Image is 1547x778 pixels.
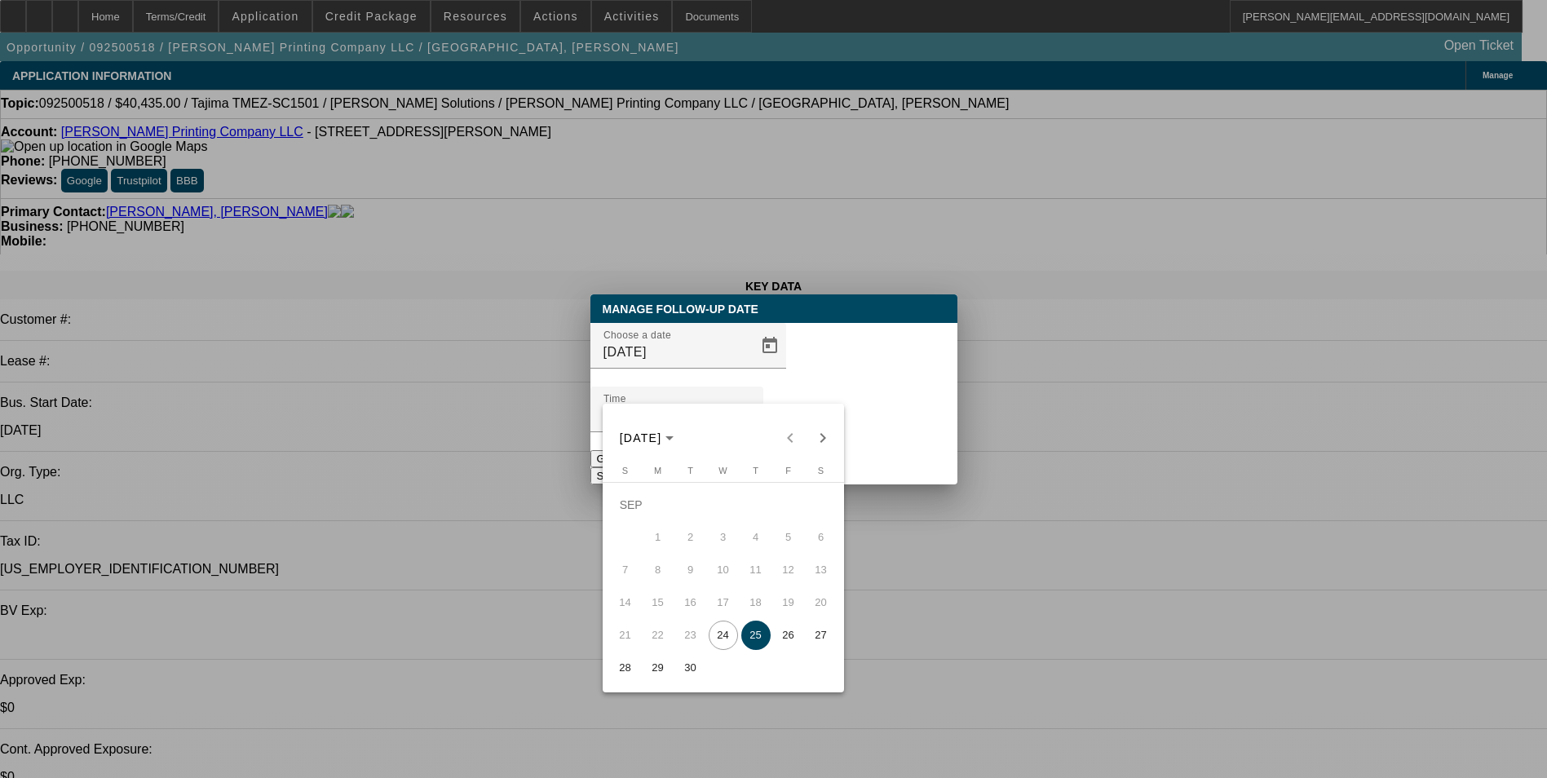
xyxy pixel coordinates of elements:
[774,588,803,617] span: 19
[772,619,805,652] button: September 26, 2025
[611,621,640,650] span: 21
[613,423,681,453] button: Choose month and year
[654,466,661,475] span: M
[807,523,836,552] span: 6
[642,652,674,684] button: September 29, 2025
[642,554,674,586] button: September 8, 2025
[753,466,758,475] span: T
[741,588,771,617] span: 18
[774,555,803,585] span: 12
[774,621,803,650] span: 26
[609,488,838,521] td: SEP
[807,555,836,585] span: 13
[643,653,673,683] span: 29
[609,554,642,586] button: September 7, 2025
[674,619,707,652] button: September 23, 2025
[774,523,803,552] span: 5
[741,523,771,552] span: 4
[643,523,673,552] span: 1
[709,555,738,585] span: 10
[676,523,705,552] span: 2
[741,555,771,585] span: 11
[709,621,738,650] span: 24
[674,521,707,554] button: September 2, 2025
[807,422,839,454] button: Next month
[611,555,640,585] span: 7
[772,554,805,586] button: September 12, 2025
[642,521,674,554] button: September 1, 2025
[707,586,740,619] button: September 17, 2025
[676,588,705,617] span: 16
[611,588,640,617] span: 14
[676,621,705,650] span: 23
[741,621,771,650] span: 25
[611,653,640,683] span: 28
[642,619,674,652] button: September 22, 2025
[805,619,838,652] button: September 27, 2025
[718,466,727,475] span: W
[740,521,772,554] button: September 4, 2025
[785,466,791,475] span: F
[687,466,693,475] span: T
[674,586,707,619] button: September 16, 2025
[609,652,642,684] button: September 28, 2025
[772,586,805,619] button: September 19, 2025
[707,521,740,554] button: September 3, 2025
[707,554,740,586] button: September 10, 2025
[642,586,674,619] button: September 15, 2025
[709,588,738,617] span: 17
[622,466,628,475] span: S
[643,588,673,617] span: 15
[805,521,838,554] button: September 6, 2025
[740,554,772,586] button: September 11, 2025
[643,555,673,585] span: 8
[643,621,673,650] span: 22
[807,588,836,617] span: 20
[676,555,705,585] span: 9
[772,521,805,554] button: September 5, 2025
[740,619,772,652] button: September 25, 2025
[674,554,707,586] button: September 9, 2025
[709,523,738,552] span: 3
[620,431,662,444] span: [DATE]
[805,554,838,586] button: September 13, 2025
[676,653,705,683] span: 30
[674,652,707,684] button: September 30, 2025
[807,621,836,650] span: 27
[805,586,838,619] button: September 20, 2025
[818,466,824,475] span: S
[707,619,740,652] button: September 24, 2025
[609,619,642,652] button: September 21, 2025
[740,586,772,619] button: September 18, 2025
[609,586,642,619] button: September 14, 2025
